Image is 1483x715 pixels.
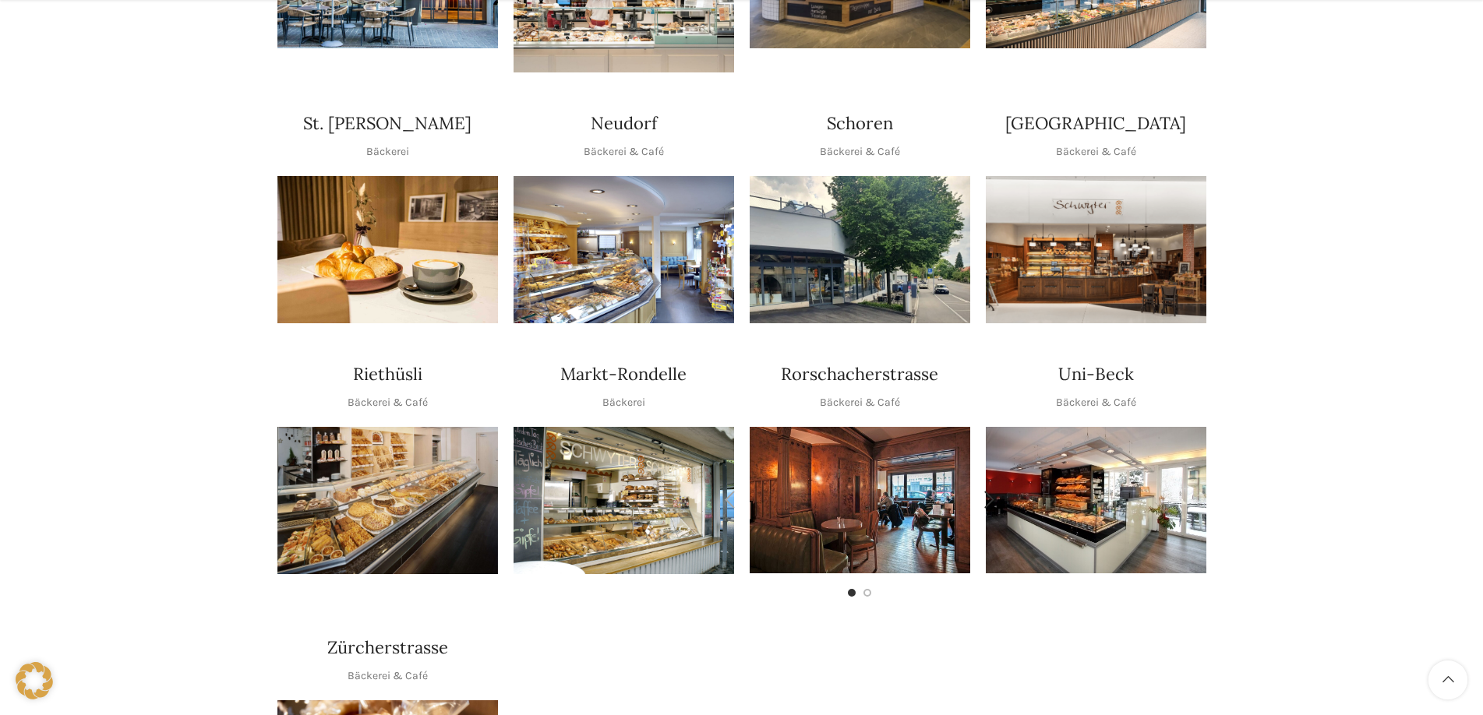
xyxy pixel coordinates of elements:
[560,362,687,386] h4: Markt-Rondelle
[1056,143,1136,160] p: Bäckerei & Café
[1058,362,1134,386] h4: Uni-Beck
[348,394,428,411] p: Bäckerei & Café
[327,636,448,660] h4: Zürcherstrasse
[863,589,871,597] li: Go to slide 2
[986,427,1206,573] div: 1 / 1
[353,362,422,386] h4: Riethüsli
[514,427,734,574] div: 1 / 1
[750,427,970,573] div: 1 / 2
[986,176,1206,323] div: 1 / 1
[986,427,1206,573] img: rechts_09-1
[514,176,734,323] img: Neudorf_1
[750,427,970,573] img: Rorschacherstrasse
[848,589,856,597] li: Go to slide 1
[514,427,734,574] img: Rondelle_1
[820,143,900,160] p: Bäckerei & Café
[1428,660,1467,699] a: Scroll to top button
[277,176,498,323] div: 1 / 1
[711,481,750,520] div: Previous slide
[277,176,498,323] img: schwyter-23
[277,427,498,574] div: 1 / 1
[1005,111,1186,136] h4: [GEOGRAPHIC_DATA]
[348,667,428,685] p: Bäckerei & Café
[750,176,970,323] div: 1 / 1
[781,362,938,386] h4: Rorschacherstrasse
[591,111,657,136] h4: Neudorf
[827,111,893,136] h4: Schoren
[584,143,664,160] p: Bäckerei & Café
[303,111,471,136] h4: St. [PERSON_NAME]
[820,394,900,411] p: Bäckerei & Café
[1056,394,1136,411] p: Bäckerei & Café
[970,481,1009,520] div: Next slide
[986,176,1206,323] img: Schwyter-1800x900
[514,176,734,323] div: 1 / 1
[750,176,970,323] img: 0842cc03-b884-43c1-a0c9-0889ef9087d6 copy
[366,143,409,160] p: Bäckerei
[277,427,498,574] img: Riethüsli-2
[602,394,645,411] p: Bäckerei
